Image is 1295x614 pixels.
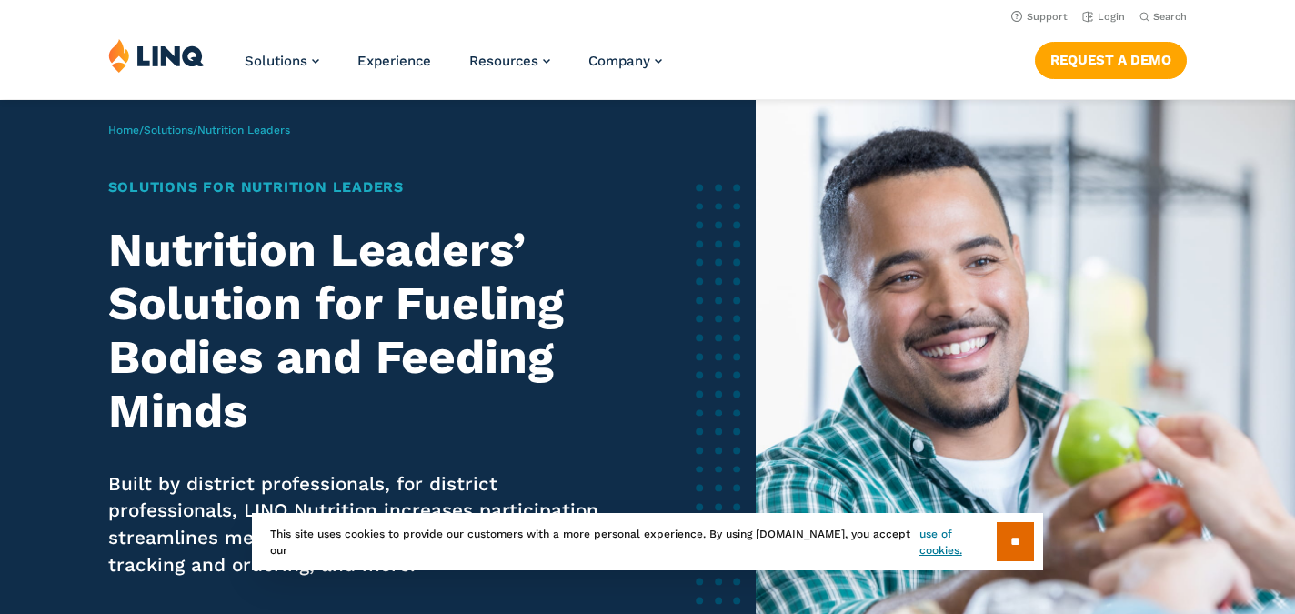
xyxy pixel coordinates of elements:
h2: Nutrition Leaders’ Solution for Fueling Bodies and Feeding Minds [108,223,618,438]
a: Login [1082,11,1125,23]
a: Solutions [144,124,193,136]
span: Resources [469,53,538,69]
a: Solutions [245,53,319,69]
span: Company [588,53,650,69]
img: LINQ | K‑12 Software [108,38,205,73]
span: Search [1153,11,1187,23]
h1: Solutions for Nutrition Leaders [108,176,618,198]
button: Open Search Bar [1139,10,1187,24]
span: Nutrition Leaders [197,124,290,136]
a: Resources [469,53,550,69]
a: use of cookies. [919,526,997,559]
a: Experience [357,53,431,69]
div: This site uses cookies to provide our customers with a more personal experience. By using [DOMAIN... [252,513,1043,570]
a: Home [108,124,139,136]
span: / / [108,124,290,136]
a: Company [588,53,662,69]
p: Built by district professionals, for district professionals, LINQ Nutrition increases participati... [108,471,618,579]
a: Request a Demo [1035,42,1187,78]
nav: Primary Navigation [245,38,662,98]
a: Support [1011,11,1068,23]
span: Solutions [245,53,307,69]
nav: Button Navigation [1035,38,1187,78]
